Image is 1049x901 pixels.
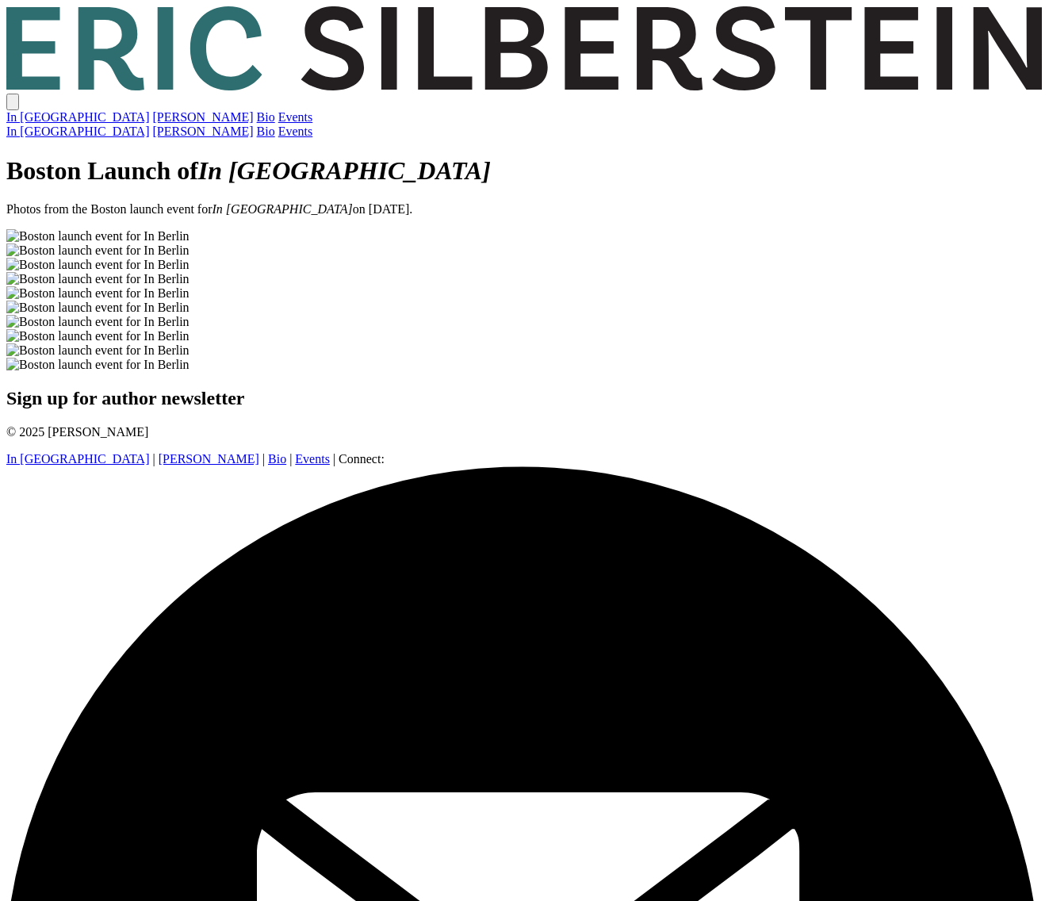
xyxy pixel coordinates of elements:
[6,452,149,466] a: In [GEOGRAPHIC_DATA]
[159,452,259,466] a: [PERSON_NAME]
[257,125,275,138] a: Bio
[152,125,253,138] a: [PERSON_NAME]
[6,329,190,343] img: Boston launch event for In Berlin
[6,272,190,286] img: Boston launch event for In Berlin
[6,202,1043,217] p: Photos from the Boston launch event for on [DATE].
[295,452,330,466] a: Events
[6,258,190,272] img: Boston launch event for In Berlin
[6,315,190,329] img: Boston launch event for In Berlin
[152,452,155,466] span: |
[6,125,149,138] a: In [GEOGRAPHIC_DATA]
[289,452,292,466] span: |
[6,388,1043,409] h2: Sign up for author newsletter
[333,452,335,466] span: |
[6,229,190,243] img: Boston launch event for In Berlin
[278,125,313,138] a: Events
[262,452,265,466] span: |
[6,425,1043,439] p: © 2025 [PERSON_NAME]
[6,243,190,258] img: Boston launch event for In Berlin
[257,110,275,124] a: Bio
[6,358,190,372] img: Boston launch event for In Berlin
[268,452,286,466] a: Bio
[339,452,385,466] span: Connect:
[6,286,190,301] img: Boston launch event for In Berlin
[6,343,190,358] img: Boston launch event for In Berlin
[152,110,253,124] a: [PERSON_NAME]
[6,110,149,124] a: In [GEOGRAPHIC_DATA]
[278,110,313,124] a: Events
[6,301,190,315] img: Boston launch event for In Berlin
[6,156,1043,186] h1: Boston Launch of
[212,202,353,216] em: In [GEOGRAPHIC_DATA]
[198,156,491,185] em: In [GEOGRAPHIC_DATA]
